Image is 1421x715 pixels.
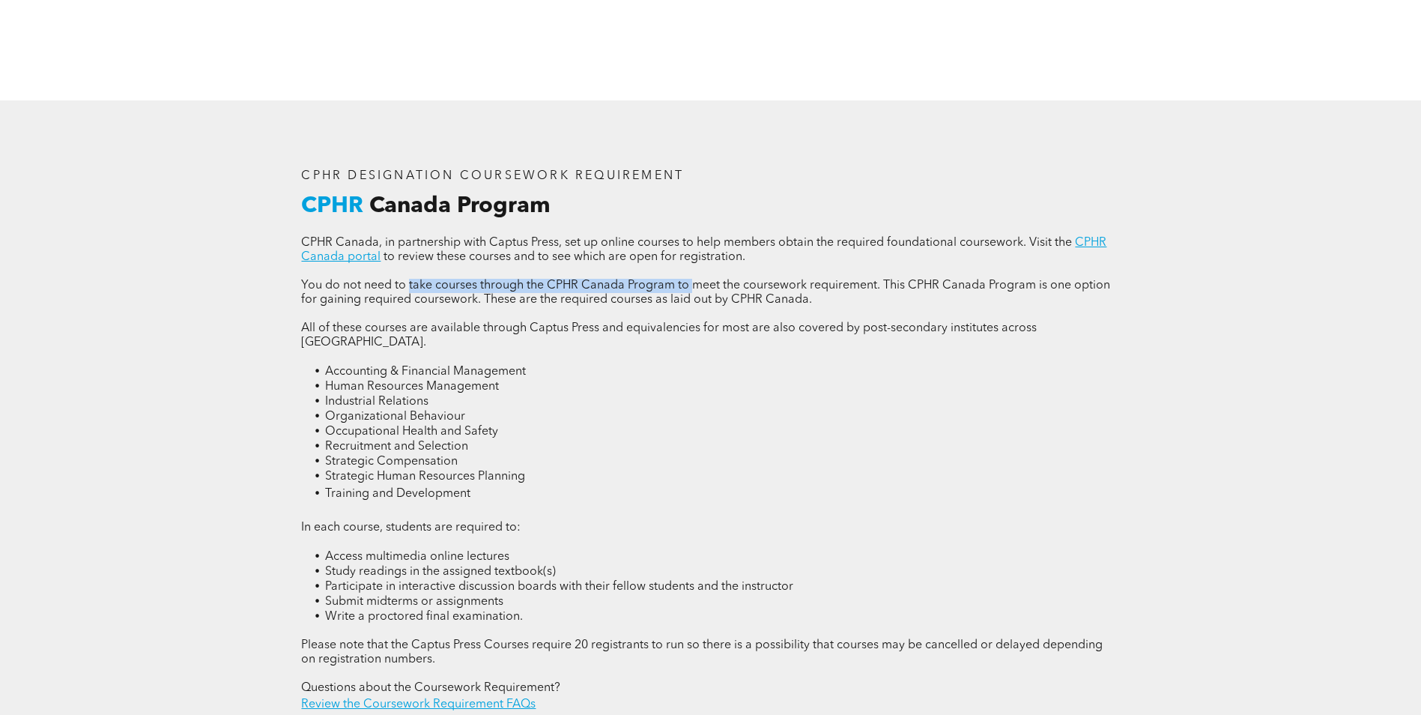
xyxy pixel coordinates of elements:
[325,366,526,378] span: Accounting & Financial Management
[325,581,793,593] span: Participate in interactive discussion boards with their fellow students and the instructor
[325,471,525,483] span: Strategic Human Resources Planning
[325,488,470,500] span: Training and Development
[384,251,745,263] span: to review these courses and to see which are open for registration.
[325,441,468,453] span: Recruitment and Selection
[301,682,560,694] span: Questions about the Coursework Requirement?
[301,322,1037,349] span: All of these courses are available through Captus Press and equivalencies for most are also cover...
[301,237,1072,249] span: CPHR Canada, in partnership with Captus Press, set up online courses to help members obtain the r...
[325,456,458,468] span: Strategic Compensation
[301,522,521,534] span: In each course, students are required to:
[301,195,363,217] span: CPHR
[301,699,536,711] a: Review the Coursework Requirement FAQs
[325,611,523,623] span: Write a proctored final examination.
[325,426,498,438] span: Occupational Health and Safety
[301,170,684,182] span: CPHR DESIGNATION COURSEWORK REQUIREMENT
[325,381,499,393] span: Human Resources Management
[325,396,428,408] span: Industrial Relations
[325,566,556,578] span: Study readings in the assigned textbook(s)
[301,280,1110,306] span: You do not need to take courses through the CPHR Canada Program to meet the coursework requiremen...
[325,596,503,608] span: Submit midterms or assignments
[325,551,509,563] span: Access multimedia online lectures
[325,411,465,423] span: Organizational Behaviour
[301,639,1103,666] span: Please note that the Captus Press Courses require 20 registrants to run so there is a possibility...
[369,195,551,217] span: Canada Program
